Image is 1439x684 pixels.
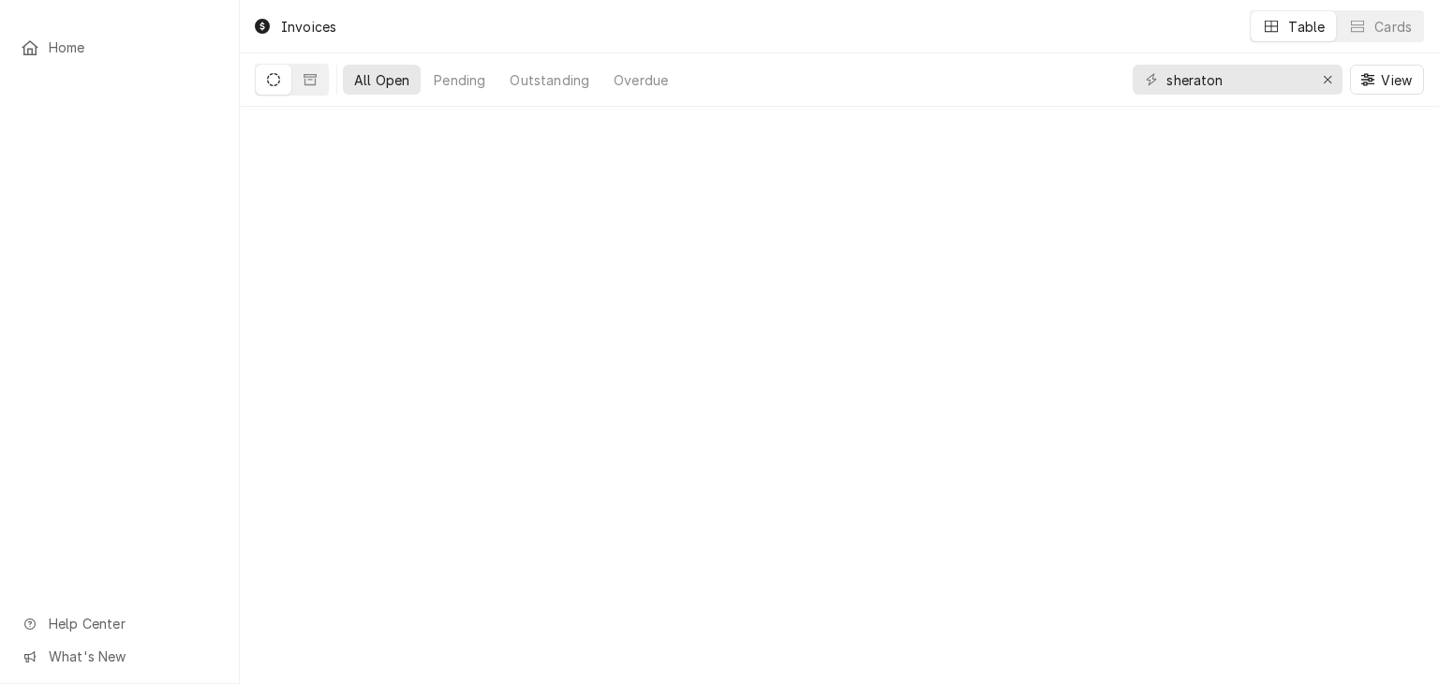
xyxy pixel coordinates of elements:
[11,641,228,672] a: Go to What's New
[1377,70,1416,90] span: View
[11,608,228,639] a: Go to Help Center
[49,647,216,666] span: What's New
[49,614,216,633] span: Help Center
[49,37,218,57] span: Home
[614,70,668,90] div: Overdue
[434,70,485,90] div: Pending
[1350,65,1424,95] button: View
[11,32,228,63] a: Home
[1374,17,1412,37] div: Cards
[1166,65,1307,95] input: Keyword search
[354,70,409,90] div: All Open
[1288,17,1325,37] div: Table
[1313,65,1343,95] button: Erase input
[510,70,589,90] div: Outstanding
